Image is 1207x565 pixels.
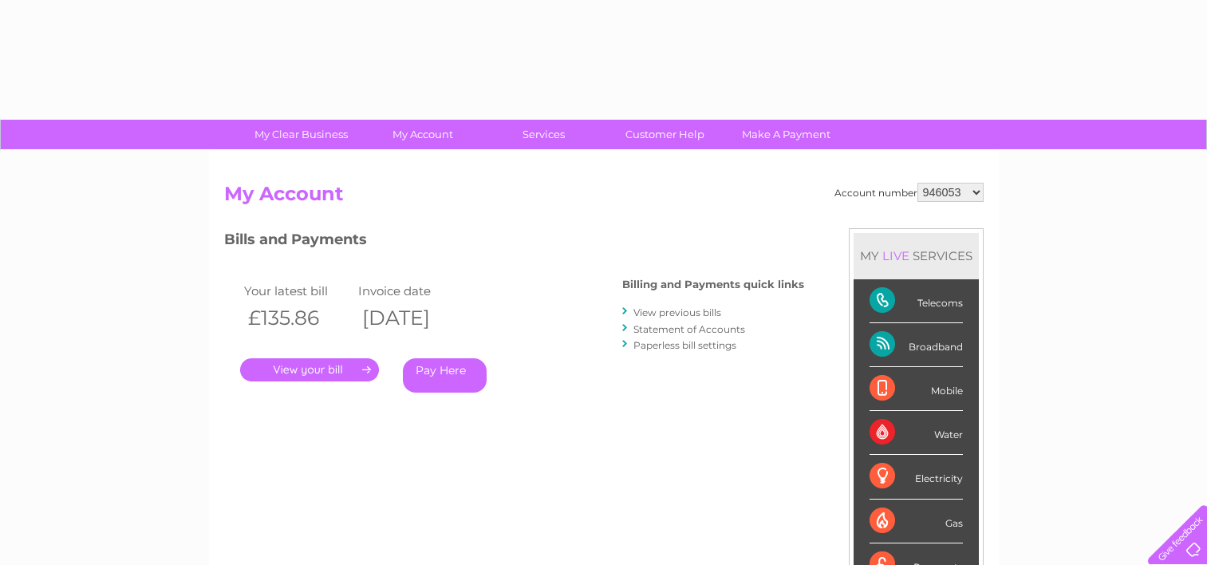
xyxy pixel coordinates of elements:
[870,323,963,367] div: Broadband
[357,120,488,149] a: My Account
[879,248,913,263] div: LIVE
[240,280,355,302] td: Your latest bill
[854,233,979,279] div: MY SERVICES
[403,358,487,393] a: Pay Here
[599,120,731,149] a: Customer Help
[224,183,984,213] h2: My Account
[633,339,736,351] a: Paperless bill settings
[870,411,963,455] div: Water
[240,302,355,334] th: £135.86
[870,279,963,323] div: Telecoms
[633,323,745,335] a: Statement of Accounts
[354,302,469,334] th: [DATE]
[224,228,804,256] h3: Bills and Payments
[870,500,963,543] div: Gas
[870,455,963,499] div: Electricity
[354,280,469,302] td: Invoice date
[633,306,721,318] a: View previous bills
[240,358,379,381] a: .
[478,120,609,149] a: Services
[834,183,984,202] div: Account number
[622,279,804,290] h4: Billing and Payments quick links
[720,120,852,149] a: Make A Payment
[870,367,963,411] div: Mobile
[235,120,367,149] a: My Clear Business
